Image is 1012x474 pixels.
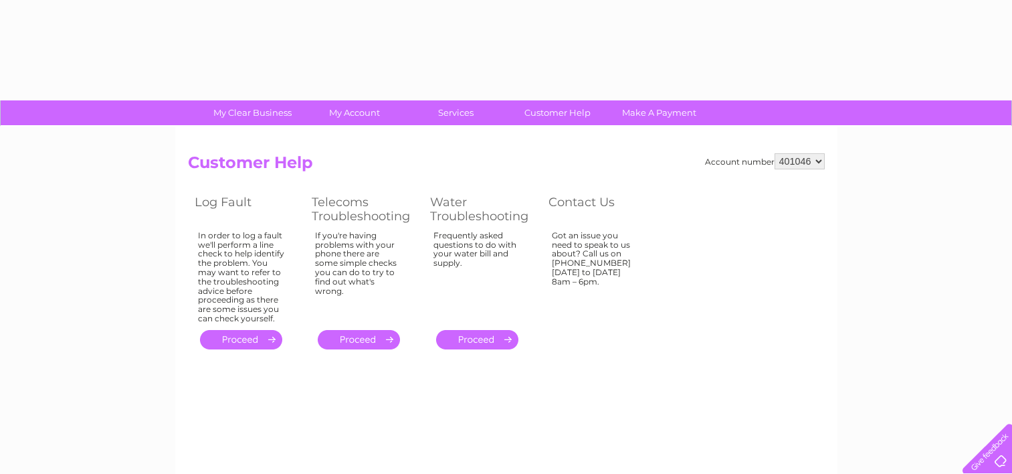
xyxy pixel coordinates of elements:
[200,330,282,349] a: .
[604,100,714,125] a: Make A Payment
[197,100,308,125] a: My Clear Business
[188,153,825,179] h2: Customer Help
[299,100,409,125] a: My Account
[188,191,305,227] th: Log Fault
[305,191,423,227] th: Telecoms Troubleshooting
[318,330,400,349] a: .
[552,231,639,318] div: Got an issue you need to speak to us about? Call us on [PHONE_NUMBER] [DATE] to [DATE] 8am – 6pm.
[401,100,511,125] a: Services
[423,191,542,227] th: Water Troubleshooting
[315,231,403,318] div: If you're having problems with your phone there are some simple checks you can do to try to find ...
[198,231,285,323] div: In order to log a fault we'll perform a line check to help identify the problem. You may want to ...
[433,231,522,318] div: Frequently asked questions to do with your water bill and supply.
[436,330,518,349] a: .
[542,191,659,227] th: Contact Us
[502,100,613,125] a: Customer Help
[705,153,825,169] div: Account number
